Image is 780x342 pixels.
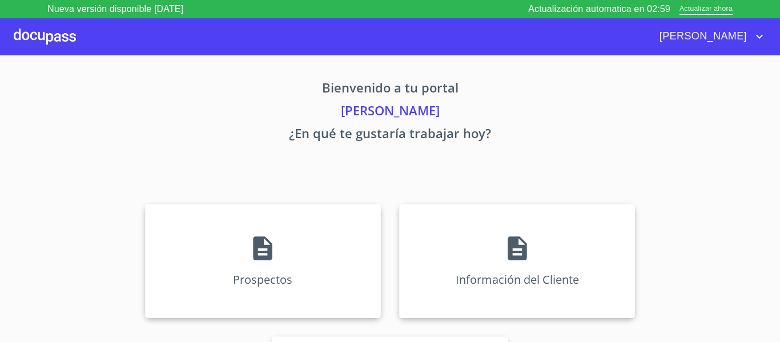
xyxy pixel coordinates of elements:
[233,272,292,287] p: Prospectos
[38,78,742,101] p: Bienvenido a tu portal
[528,2,670,16] p: Actualización automatica en 02:59
[47,2,183,16] p: Nueva versión disponible [DATE]
[456,272,579,287] p: Información del Cliente
[651,27,766,46] button: account of current user
[651,27,753,46] span: [PERSON_NAME]
[38,124,742,147] p: ¿En qué te gustaría trabajar hoy?
[38,101,742,124] p: [PERSON_NAME]
[680,3,733,15] span: Actualizar ahora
